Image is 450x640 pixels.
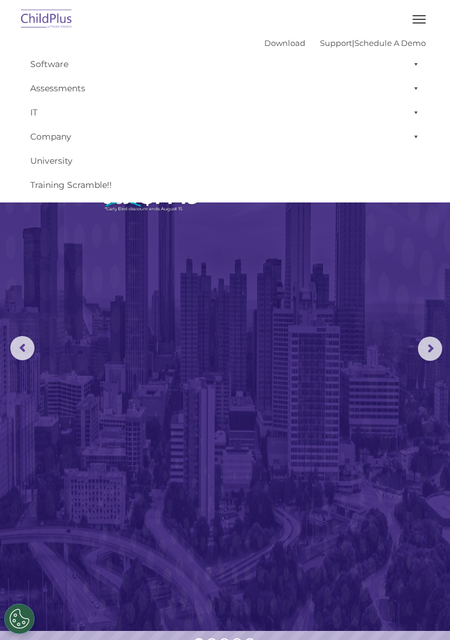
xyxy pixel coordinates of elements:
a: Assessments [24,76,426,100]
a: Company [24,124,426,149]
a: IT [24,100,426,124]
img: ChildPlus by Procare Solutions [18,5,75,34]
a: Schedule A Demo [354,38,426,48]
a: Training Scramble!! [24,173,426,197]
a: University [24,149,426,173]
span: Last name [194,70,230,79]
a: Support [320,38,352,48]
span: Phone number [194,120,245,129]
a: Download [264,38,305,48]
font: | [264,38,426,48]
button: Cookies Settings [4,604,34,634]
a: Software [24,52,426,76]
